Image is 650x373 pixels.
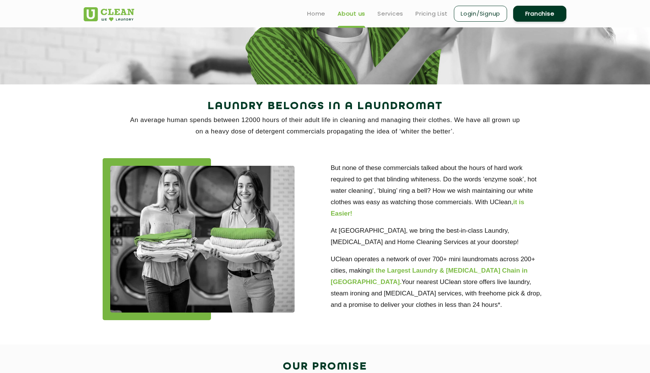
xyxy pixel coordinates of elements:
a: Login/Signup [454,6,507,22]
img: about_img_11zon.webp [110,166,295,313]
a: Franchise [513,6,566,22]
img: UClean Laundry and Dry Cleaning [84,7,134,21]
p: But none of these commercials talked about the hours of hard work required to get that blinding w... [331,162,547,219]
p: UClean operates a network of over 700+ mini laundromats across 200+ cities, making Your nearest U... [331,254,547,311]
a: Services [377,9,403,18]
a: Home [307,9,325,18]
p: At [GEOGRAPHIC_DATA], we bring the best-in-class Laundry, [MEDICAL_DATA] and Home Cleaning Servic... [331,225,547,248]
p: An average human spends between 12000 hours of their adult life in cleaning and managing their cl... [84,114,566,137]
b: it the Largest Laundry & [MEDICAL_DATA] Chain in [GEOGRAPHIC_DATA]. [331,267,528,286]
a: Pricing List [415,9,448,18]
a: About us [338,9,365,18]
h2: Laundry Belongs in a Laundromat [84,97,566,116]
